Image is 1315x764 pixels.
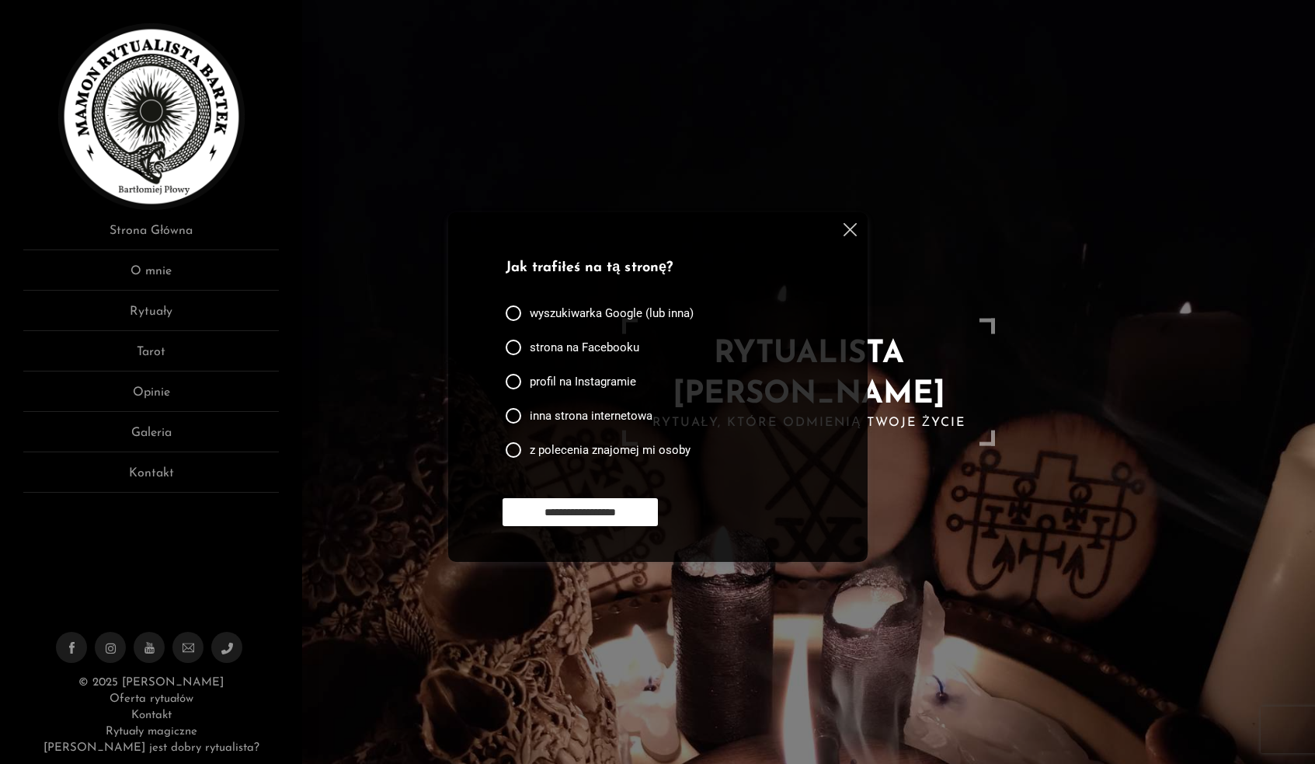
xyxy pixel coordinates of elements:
[131,710,172,721] a: Kontakt
[530,374,636,389] span: profil na Instagramie
[23,343,279,372] a: Tarot
[23,262,279,291] a: O mnie
[23,424,279,452] a: Galeria
[530,442,691,458] span: z polecenia znajomej mi osoby
[530,408,652,424] span: inna strona internetowa
[506,258,804,279] p: Jak trafiłeś na tą stronę?
[43,742,259,754] a: [PERSON_NAME] jest dobry rytualista?
[23,464,279,493] a: Kontakt
[23,383,279,412] a: Opinie
[530,305,694,321] span: wyszukiwarka Google (lub inna)
[530,340,639,355] span: strona na Facebooku
[23,222,279,250] a: Strona Główna
[23,302,279,331] a: Rytuały
[58,23,245,210] img: Rytualista Bartek
[110,693,193,705] a: Oferta rytuałów
[844,223,857,236] img: cross.svg
[106,726,197,738] a: Rytuały magiczne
